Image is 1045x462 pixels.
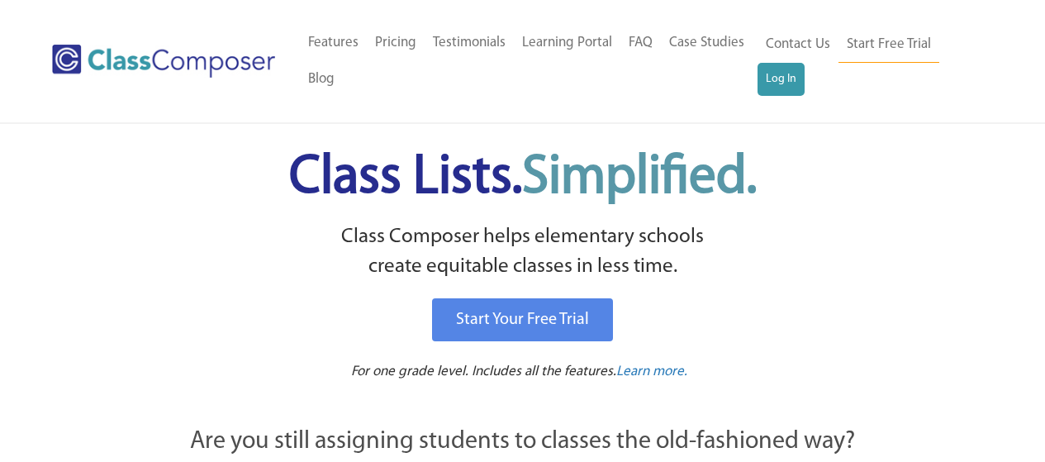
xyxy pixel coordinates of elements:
[838,26,939,64] a: Start Free Trial
[620,25,661,61] a: FAQ
[758,26,838,63] a: Contact Us
[351,364,616,379] span: For one grade level. Includes all the features.
[432,298,613,341] a: Start Your Free Trial
[52,45,275,78] img: Class Composer
[300,61,343,98] a: Blog
[616,364,687,379] span: Learn more.
[758,63,805,96] a: Log In
[99,222,947,283] p: Class Composer helps elementary schools create equitable classes in less time.
[300,25,367,61] a: Features
[300,25,758,98] nav: Header Menu
[367,25,425,61] a: Pricing
[514,25,620,61] a: Learning Portal
[661,25,753,61] a: Case Studies
[102,424,944,460] p: Are you still assigning students to classes the old-fashioned way?
[616,362,687,383] a: Learn more.
[758,26,981,96] nav: Header Menu
[425,25,514,61] a: Testimonials
[522,151,757,205] span: Simplified.
[289,151,757,205] span: Class Lists.
[456,312,589,328] span: Start Your Free Trial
